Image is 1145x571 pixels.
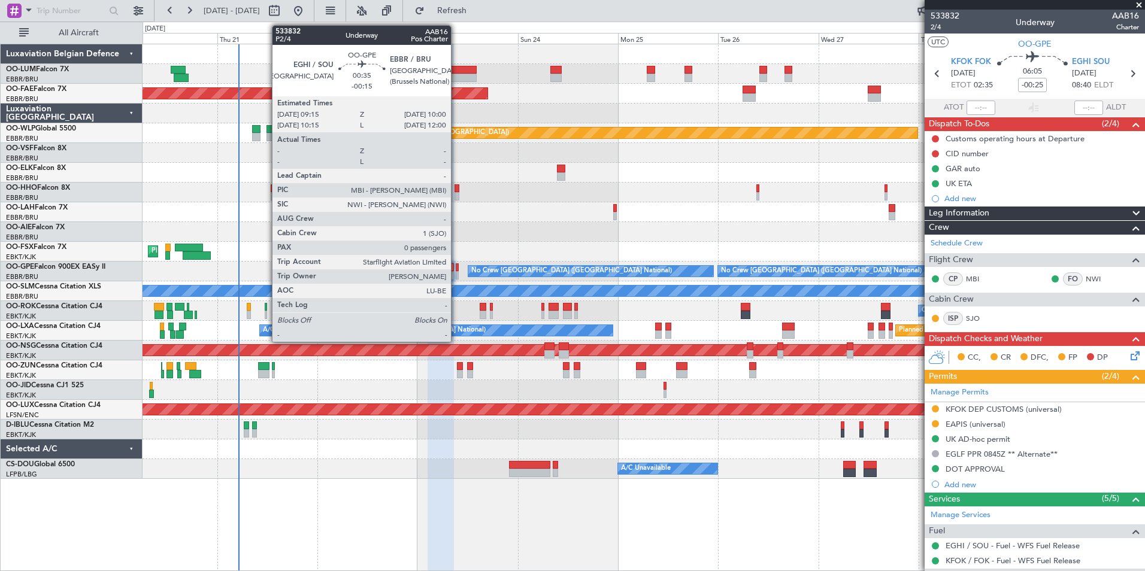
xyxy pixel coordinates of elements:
[931,22,959,32] span: 2/4
[819,33,919,44] div: Wed 27
[1068,352,1077,364] span: FP
[6,263,105,271] a: OO-GPEFalcon 900EX EASy II
[718,33,818,44] div: Tue 26
[6,411,39,420] a: LFSN/ENC
[922,302,1083,320] div: Owner [GEOGRAPHIC_DATA]-[GEOGRAPHIC_DATA]
[6,125,35,132] span: OO-WLP
[6,470,37,479] a: LFPB/LBG
[946,449,1058,459] div: EGLF PPR 0845Z ** Alternate**
[6,402,101,409] a: OO-LUXCessna Citation CJ4
[1097,352,1108,364] span: DP
[217,33,317,44] div: Thu 21
[944,479,1139,490] div: Add new
[6,263,34,271] span: OO-GPE
[929,117,989,131] span: Dispatch To-Dos
[966,274,993,284] a: MBI
[417,33,517,44] div: Sat 23
[1102,117,1119,130] span: (2/4)
[6,421,29,429] span: D-IBLU
[943,272,963,285] div: CP
[263,321,486,339] div: A/C Unavailable [GEOGRAPHIC_DATA] ([GEOGRAPHIC_DATA] National)
[6,184,37,192] span: OO-HHO
[6,145,66,152] a: OO-VSFFalcon 8X
[951,56,991,68] span: KFOK FOK
[946,540,1080,551] a: EGHI / SOU - Fuel - WFS Fuel Release
[1001,352,1011,364] span: CR
[6,312,36,321] a: EBKT/KJK
[6,351,36,360] a: EBKT/KJK
[946,464,1005,474] div: DOT APPROVAL
[6,323,34,330] span: OO-LXA
[929,370,957,384] span: Permits
[946,163,980,174] div: GAR auto
[929,221,949,235] span: Crew
[471,262,672,280] div: No Crew [GEOGRAPHIC_DATA] ([GEOGRAPHIC_DATA] National)
[1102,370,1119,382] span: (2/4)
[6,342,36,350] span: OO-NSG
[929,524,945,538] span: Fuel
[6,332,36,341] a: EBKT/KJK
[6,66,69,73] a: OO-LUMFalcon 7X
[6,272,38,281] a: EBBR/BRU
[37,2,105,20] input: Trip Number
[6,430,36,439] a: EBKT/KJK
[943,312,963,325] div: ISP
[621,460,671,478] div: A/C Unavailable
[1072,68,1096,80] span: [DATE]
[1106,102,1126,114] span: ALDT
[946,178,972,189] div: UK ETA
[6,362,36,369] span: OO-ZUN
[6,134,38,143] a: EBBR/BRU
[946,148,989,159] div: CID number
[6,86,66,93] a: OO-FAEFalcon 7X
[6,461,75,468] a: CS-DOUGlobal 6500
[6,303,102,310] a: OO-ROKCessna Citation CJ4
[6,342,102,350] a: OO-NSGCessna Citation CJ4
[6,184,70,192] a: OO-HHOFalcon 8X
[6,371,36,380] a: EBKT/KJK
[1031,352,1049,364] span: DFC,
[928,37,949,47] button: UTC
[6,244,34,251] span: OO-FSX
[6,75,38,84] a: EBBR/BRU
[931,387,989,399] a: Manage Permits
[6,402,34,409] span: OO-LUX
[6,253,36,262] a: EBKT/KJK
[1063,272,1083,285] div: FO
[931,238,983,250] a: Schedule Crew
[1072,80,1091,92] span: 08:40
[317,33,417,44] div: Fri 22
[967,101,995,115] input: --:--
[946,434,1010,444] div: UK AD-hoc permit
[6,95,38,104] a: EBBR/BRU
[31,29,126,37] span: All Aircraft
[6,461,34,468] span: CS-DOU
[946,404,1062,414] div: KFOK DEP CUSTOMS (universal)
[6,165,33,172] span: OO-ELK
[145,24,165,34] div: [DATE]
[13,23,130,42] button: All Aircraft
[204,5,260,16] span: [DATE] - [DATE]
[721,262,922,280] div: No Crew [GEOGRAPHIC_DATA] ([GEOGRAPHIC_DATA] National)
[1086,274,1113,284] a: NWI
[6,154,38,163] a: EBBR/BRU
[6,283,35,290] span: OO-SLM
[6,233,38,242] a: EBBR/BRU
[6,204,68,211] a: OO-LAHFalcon 7X
[1018,38,1052,50] span: OO-GPE
[944,193,1139,204] div: Add new
[944,102,964,114] span: ATOT
[6,224,32,231] span: OO-AIE
[6,362,102,369] a: OO-ZUNCessna Citation CJ4
[6,244,66,251] a: OO-FSXFalcon 7X
[6,165,66,172] a: OO-ELKFalcon 8X
[1016,16,1055,29] div: Underway
[931,509,990,521] a: Manage Services
[6,292,38,301] a: EBBR/BRU
[152,242,291,260] div: Planned Maint Kortrijk-[GEOGRAPHIC_DATA]
[929,206,989,220] span: Leg Information
[946,555,1080,566] a: KFOK / FOK - Fuel - WFS Fuel Release
[6,323,101,330] a: OO-LXACessna Citation CJ4
[117,33,217,44] div: Wed 20
[320,124,509,142] div: Planned Maint [GEOGRAPHIC_DATA] ([GEOGRAPHIC_DATA])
